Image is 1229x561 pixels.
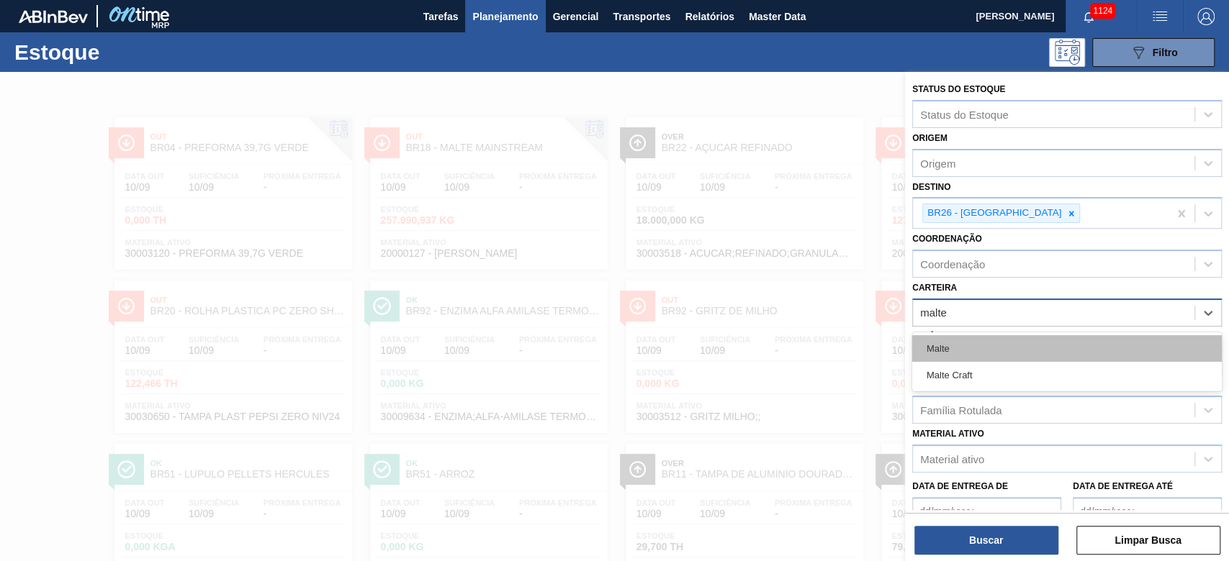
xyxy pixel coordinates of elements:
[19,10,88,23] img: TNhmsLtSVTkK8tSr43FrP2fwEKptu5GPRR3wAAAABJRU5ErkJggg==
[912,234,982,244] label: Coordenação
[613,8,670,25] span: Transportes
[1090,3,1115,19] span: 1124
[472,8,538,25] span: Planejamento
[685,8,734,25] span: Relatórios
[912,335,1222,362] div: Malte
[1066,6,1112,27] button: Notificações
[749,8,806,25] span: Master Data
[912,362,1222,388] div: Malte Craft
[1197,8,1215,25] img: Logout
[912,332,947,342] label: Família
[912,283,957,293] label: Carteira
[912,133,947,143] label: Origem
[923,204,1063,222] div: BR26 - [GEOGRAPHIC_DATA]
[553,8,599,25] span: Gerencial
[912,481,1008,491] label: Data de Entrega de
[1153,47,1178,58] span: Filtro
[1049,38,1085,67] div: Pogramando: nenhum usuário selecionado
[1092,38,1215,67] button: Filtro
[912,429,984,439] label: Material ativo
[1151,8,1169,25] img: userActions
[920,108,1009,120] div: Status do Estoque
[920,404,1001,416] div: Família Rotulada
[912,497,1061,526] input: dd/mm/yyyy
[912,84,1005,94] label: Status do Estoque
[1073,497,1222,526] input: dd/mm/yyyy
[912,182,950,192] label: Destino
[920,157,955,169] div: Origem
[920,258,985,270] div: Coordenação
[1073,481,1173,491] label: Data de Entrega até
[423,8,459,25] span: Tarefas
[14,44,225,60] h1: Estoque
[920,453,984,465] div: Material ativo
